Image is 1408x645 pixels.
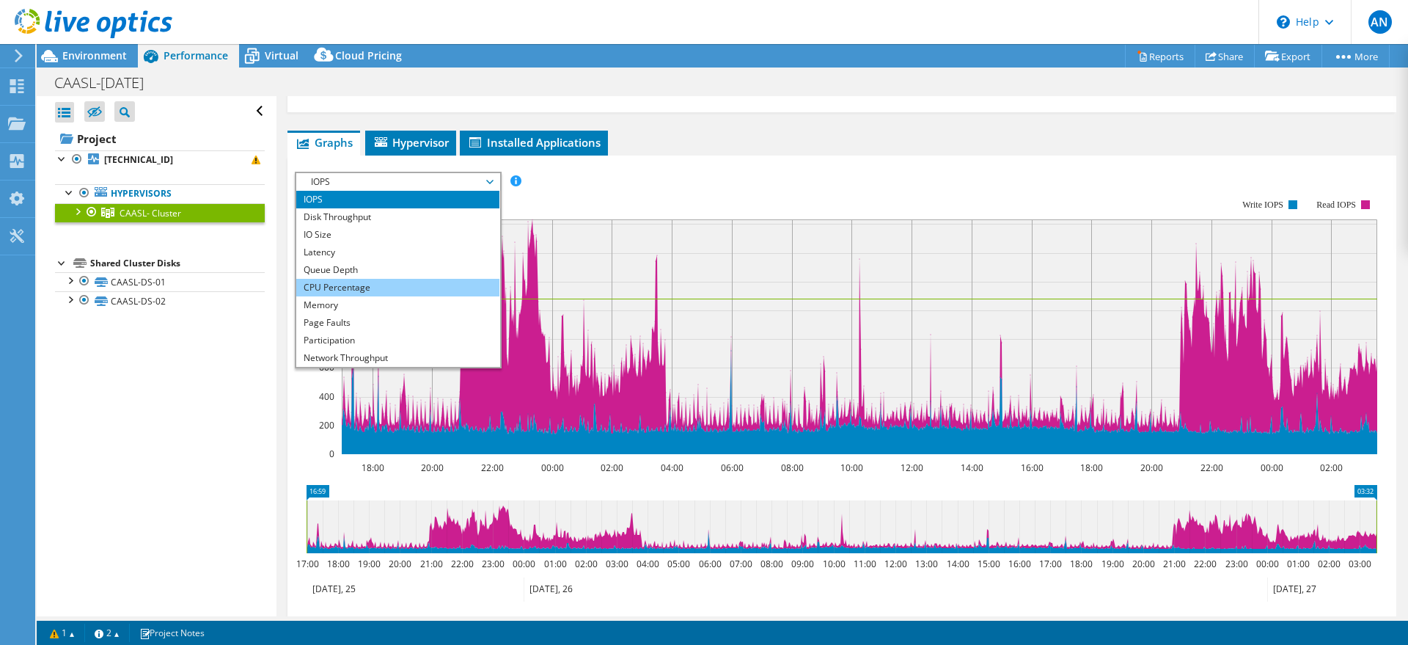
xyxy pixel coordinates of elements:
[1008,558,1031,570] text: 16:00
[840,462,863,474] text: 10:00
[823,558,846,570] text: 10:00
[1132,558,1155,570] text: 20:00
[1195,45,1255,68] a: Share
[48,75,166,91] h1: CAASL-[DATE]
[55,184,265,203] a: Hypervisors
[40,624,85,642] a: 1
[1261,462,1283,474] text: 00:00
[62,48,127,62] span: Environment
[420,558,443,570] text: 21:00
[1368,10,1392,34] span: AN
[362,462,384,474] text: 18:00
[304,173,492,191] span: IOPS
[265,48,298,62] span: Virtual
[721,462,744,474] text: 06:00
[961,462,983,474] text: 14:00
[296,226,499,244] li: IO Size
[55,291,265,310] a: CAASL-DS-02
[327,558,350,570] text: 18:00
[296,558,319,570] text: 17:00
[513,558,535,570] text: 00:00
[55,272,265,291] a: CAASL-DS-01
[1277,15,1290,29] svg: \n
[373,135,449,150] span: Hypervisor
[601,462,623,474] text: 02:00
[1317,200,1357,210] text: Read IOPS
[389,558,411,570] text: 20:00
[296,296,499,314] li: Memory
[901,462,923,474] text: 12:00
[90,255,265,272] div: Shared Cluster Disks
[481,462,504,474] text: 22:00
[1039,558,1062,570] text: 17:00
[730,558,752,570] text: 07:00
[1254,45,1322,68] a: Export
[164,48,228,62] span: Performance
[854,558,876,570] text: 11:00
[296,208,499,226] li: Disk Throughput
[1256,558,1279,570] text: 00:00
[296,279,499,296] li: CPU Percentage
[1225,558,1248,570] text: 23:00
[541,462,564,474] text: 00:00
[1163,558,1186,570] text: 21:00
[421,462,444,474] text: 20:00
[358,558,381,570] text: 19:00
[1320,462,1343,474] text: 02:00
[1125,45,1195,68] a: Reports
[296,314,499,332] li: Page Faults
[1349,558,1371,570] text: 03:00
[781,462,804,474] text: 08:00
[295,135,353,150] span: Graphs
[55,203,265,222] a: CAASL- Cluster
[1194,558,1217,570] text: 22:00
[55,127,265,150] a: Project
[329,448,334,460] text: 0
[1070,558,1093,570] text: 18:00
[544,558,567,570] text: 01:00
[1200,462,1223,474] text: 22:00
[120,207,181,219] span: CAASL- Cluster
[760,558,783,570] text: 08:00
[84,624,130,642] a: 2
[319,390,334,403] text: 400
[319,419,334,431] text: 200
[884,558,907,570] text: 12:00
[55,150,265,170] a: [TECHNICAL_ID]
[482,558,505,570] text: 23:00
[667,558,690,570] text: 05:00
[1101,558,1124,570] text: 19:00
[1140,462,1163,474] text: 20:00
[335,48,402,62] span: Cloud Pricing
[915,558,938,570] text: 13:00
[978,558,1000,570] text: 15:00
[791,558,814,570] text: 09:00
[661,462,683,474] text: 04:00
[699,558,722,570] text: 06:00
[1287,558,1310,570] text: 01:00
[1318,558,1341,570] text: 02:00
[575,558,598,570] text: 02:00
[296,191,499,208] li: IOPS
[296,349,499,367] li: Network Throughput
[296,261,499,279] li: Queue Depth
[606,558,628,570] text: 03:00
[1080,462,1103,474] text: 18:00
[104,153,173,166] b: [TECHNICAL_ID]
[296,244,499,261] li: Latency
[1242,200,1283,210] text: Write IOPS
[296,332,499,349] li: Participation
[451,558,474,570] text: 22:00
[129,624,215,642] a: Project Notes
[467,135,601,150] span: Installed Applications
[637,558,659,570] text: 04:00
[1021,462,1044,474] text: 16:00
[947,558,969,570] text: 14:00
[1321,45,1390,68] a: More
